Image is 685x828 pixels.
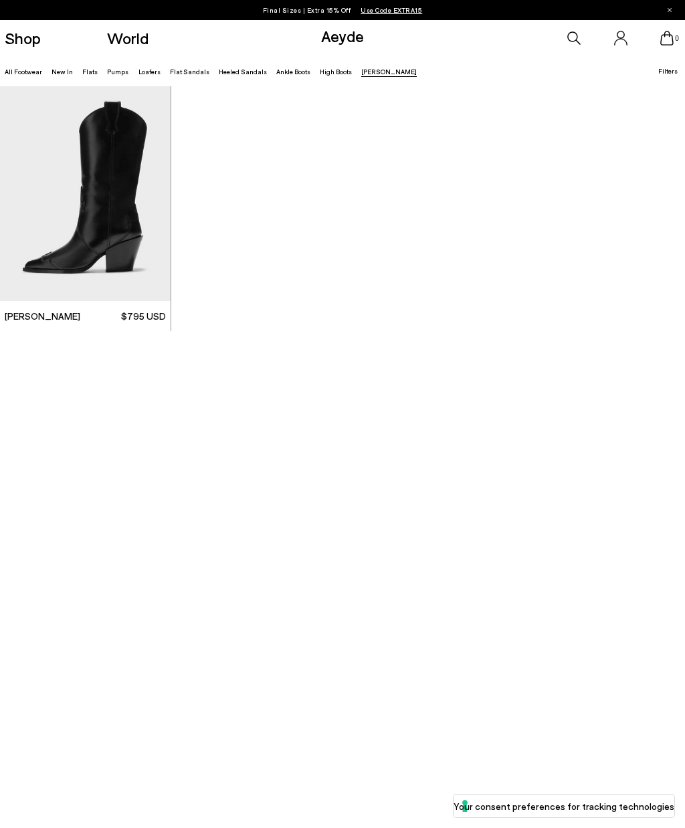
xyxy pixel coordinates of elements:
[219,68,267,76] a: Heeled Sandals
[674,35,680,42] span: 0
[658,67,678,75] span: Filters
[5,68,42,76] a: All Footwear
[660,31,674,45] a: 0
[5,310,80,323] span: [PERSON_NAME]
[454,799,674,813] label: Your consent preferences for tracking technologies
[107,68,128,76] a: Pumps
[361,68,417,76] a: [PERSON_NAME]
[454,795,674,817] button: Your consent preferences for tracking technologies
[52,68,73,76] a: New In
[107,30,149,46] a: World
[170,68,209,76] a: Flat Sandals
[121,310,166,323] span: $795 USD
[321,26,364,45] a: Aeyde
[138,68,161,76] a: Loafers
[320,68,352,76] a: High Boots
[5,30,41,46] a: Shop
[263,3,423,17] p: Final Sizes | Extra 15% Off
[82,68,98,76] a: Flats
[276,68,310,76] a: Ankle Boots
[361,6,422,14] span: Navigate to /collections/ss25-final-sizes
